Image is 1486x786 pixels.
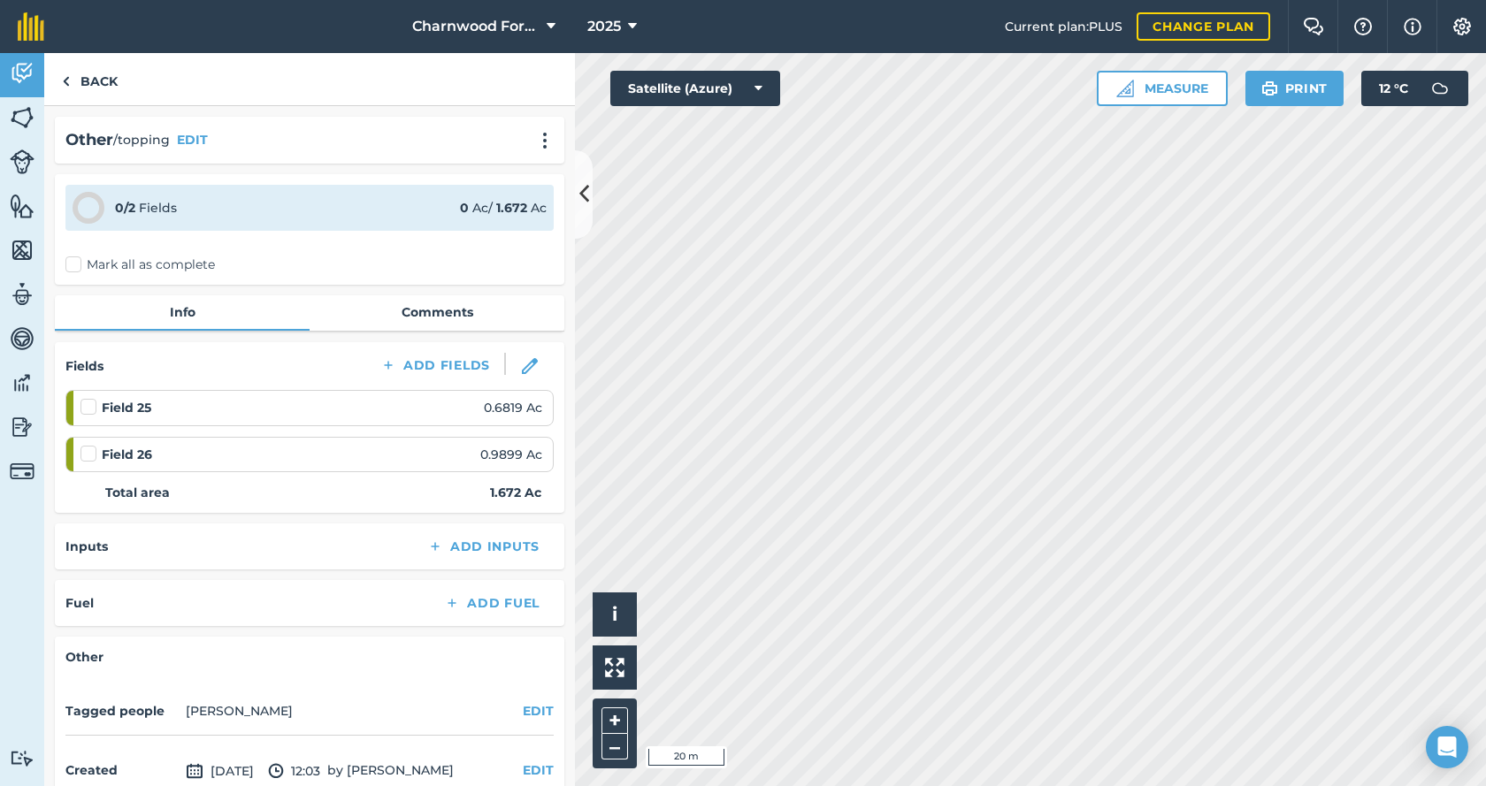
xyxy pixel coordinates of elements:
img: svg+xml;base64,PD94bWwgdmVyc2lvbj0iMS4wIiBlbmNvZGluZz0idXRmLTgiPz4KPCEtLSBHZW5lcmF0b3I6IEFkb2JlIE... [10,149,34,174]
img: svg+xml;base64,PD94bWwgdmVyc2lvbj0iMS4wIiBlbmNvZGluZz0idXRmLTgiPz4KPCEtLSBHZW5lcmF0b3I6IEFkb2JlIE... [10,281,34,308]
a: Info [55,295,310,329]
button: Print [1245,71,1344,106]
span: i [612,603,617,625]
span: 0.9899 Ac [480,445,542,464]
img: svg+xml;base64,PHN2ZyB4bWxucz0iaHR0cDovL3d3dy53My5vcmcvMjAwMC9zdmciIHdpZHRoPSI1NiIgaGVpZ2h0PSI2MC... [10,237,34,263]
img: Two speech bubbles overlapping with the left bubble in the forefront [1303,18,1324,35]
span: 12:03 [268,760,320,782]
img: A question mark icon [1352,18,1374,35]
img: svg+xml;base64,PD94bWwgdmVyc2lvbj0iMS4wIiBlbmNvZGluZz0idXRmLTgiPz4KPCEtLSBHZW5lcmF0b3I6IEFkb2JlIE... [10,750,34,767]
h4: Fuel [65,593,94,613]
img: A cog icon [1452,18,1473,35]
img: Ruler icon [1116,80,1134,97]
strong: 0 [460,200,469,216]
h4: Inputs [65,537,108,556]
button: EDIT [523,760,554,780]
label: Mark all as complete [65,256,215,274]
button: EDIT [523,701,554,721]
h4: Fields [65,356,103,376]
button: – [601,734,628,759]
button: Add Inputs [413,534,554,559]
img: svg+xml;base64,PD94bWwgdmVyc2lvbj0iMS4wIiBlbmNvZGluZz0idXRmLTgiPz4KPCEtLSBHZW5lcmF0b3I6IEFkb2JlIE... [10,370,34,396]
div: Open Intercom Messenger [1426,726,1468,768]
img: svg+xml;base64,PHN2ZyB4bWxucz0iaHR0cDovL3d3dy53My5vcmcvMjAwMC9zdmciIHdpZHRoPSIxNyIgaGVpZ2h0PSIxNy... [1404,16,1421,37]
strong: Field 26 [102,445,152,464]
button: + [601,707,628,734]
img: svg+xml;base64,PD94bWwgdmVyc2lvbj0iMS4wIiBlbmNvZGluZz0idXRmLTgiPz4KPCEtLSBHZW5lcmF0b3I6IEFkb2JlIE... [10,60,34,87]
h4: Tagged people [65,701,179,721]
img: svg+xml;base64,PHN2ZyB4bWxucz0iaHR0cDovL3d3dy53My5vcmcvMjAwMC9zdmciIHdpZHRoPSI1NiIgaGVpZ2h0PSI2MC... [10,193,34,219]
li: [PERSON_NAME] [186,701,293,721]
button: Add Fuel [430,591,554,615]
strong: Field 25 [102,398,151,417]
img: svg+xml;base64,PHN2ZyB3aWR0aD0iMTgiIGhlaWdodD0iMTgiIHZpZXdCb3g9IjAgMCAxOCAxOCIgZmlsbD0ibm9uZSIgeG... [522,358,538,374]
button: i [593,592,637,637]
span: [DATE] [186,760,254,782]
button: Measure [1097,71,1228,106]
h4: Created [65,760,179,780]
img: svg+xml;base64,PD94bWwgdmVyc2lvbj0iMS4wIiBlbmNvZGluZz0idXRmLTgiPz4KPCEtLSBHZW5lcmF0b3I6IEFkb2JlIE... [10,325,34,352]
img: svg+xml;base64,PD94bWwgdmVyc2lvbj0iMS4wIiBlbmNvZGluZz0idXRmLTgiPz4KPCEtLSBHZW5lcmF0b3I6IEFkb2JlIE... [268,760,284,782]
strong: 1.672 [496,200,527,216]
img: svg+xml;base64,PD94bWwgdmVyc2lvbj0iMS4wIiBlbmNvZGluZz0idXRmLTgiPz4KPCEtLSBHZW5lcmF0b3I6IEFkb2JlIE... [10,414,34,440]
img: svg+xml;base64,PHN2ZyB4bWxucz0iaHR0cDovL3d3dy53My5vcmcvMjAwMC9zdmciIHdpZHRoPSIxOSIgaGVpZ2h0PSIyNC... [1261,78,1278,99]
h4: Other [65,647,554,667]
img: svg+xml;base64,PHN2ZyB4bWxucz0iaHR0cDovL3d3dy53My5vcmcvMjAwMC9zdmciIHdpZHRoPSI1NiIgaGVpZ2h0PSI2MC... [10,104,34,131]
button: Add Fields [366,353,504,378]
a: Change plan [1137,12,1270,41]
button: Satellite (Azure) [610,71,780,106]
button: 12 °C [1361,71,1468,106]
a: Comments [310,295,564,329]
a: Back [44,53,135,105]
span: 0.6819 Ac [484,398,542,417]
span: Current plan : PLUS [1005,17,1122,36]
img: Four arrows, one pointing top left, one top right, one bottom right and the last bottom left [605,658,624,677]
img: svg+xml;base64,PD94bWwgdmVyc2lvbj0iMS4wIiBlbmNvZGluZz0idXRmLTgiPz4KPCEtLSBHZW5lcmF0b3I6IEFkb2JlIE... [1422,71,1458,106]
img: fieldmargin Logo [18,12,44,41]
img: svg+xml;base64,PD94bWwgdmVyc2lvbj0iMS4wIiBlbmNvZGluZz0idXRmLTgiPz4KPCEtLSBHZW5lcmF0b3I6IEFkb2JlIE... [10,459,34,484]
span: / topping [113,130,170,149]
img: svg+xml;base64,PHN2ZyB4bWxucz0iaHR0cDovL3d3dy53My5vcmcvMjAwMC9zdmciIHdpZHRoPSI5IiBoZWlnaHQ9IjI0Ii... [62,71,70,92]
strong: Total area [105,483,170,502]
span: 2025 [587,16,621,37]
img: svg+xml;base64,PD94bWwgdmVyc2lvbj0iMS4wIiBlbmNvZGluZz0idXRmLTgiPz4KPCEtLSBHZW5lcmF0b3I6IEFkb2JlIE... [186,760,203,782]
span: 12 ° C [1379,71,1408,106]
img: svg+xml;base64,PHN2ZyB4bWxucz0iaHR0cDovL3d3dy53My5vcmcvMjAwMC9zdmciIHdpZHRoPSIyMCIgaGVpZ2h0PSIyNC... [534,132,555,149]
h2: Other [65,127,113,153]
div: Fields [115,198,177,217]
span: Charnwood Forest Alpacas [412,16,540,37]
strong: 1.672 Ac [490,483,541,502]
div: Ac / Ac [460,198,547,217]
button: EDIT [177,130,208,149]
strong: 0 / 2 [115,200,135,216]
